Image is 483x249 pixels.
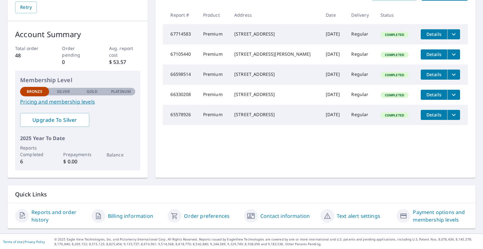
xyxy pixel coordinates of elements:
p: 6 [20,158,49,165]
p: Bronze [27,89,42,94]
div: [STREET_ADDRESS][PERSON_NAME] [234,51,316,57]
th: Date [321,6,346,24]
a: Billing information [108,212,153,220]
td: Regular [346,105,375,125]
td: Premium [198,44,229,65]
button: detailsBtn-67714583 [421,29,447,39]
p: © 2025 Eagle View Technologies, Inc. and Pictometry International Corp. All Rights Reserved. Repo... [54,237,480,246]
td: 65578926 [163,105,198,125]
th: Address [229,6,321,24]
a: Text alert settings [337,212,380,220]
span: Details [425,71,443,77]
span: Upgrade To Silver [25,116,84,123]
div: [STREET_ADDRESS] [234,111,316,118]
td: [DATE] [321,44,346,65]
button: detailsBtn-66598514 [421,70,447,80]
p: Gold [87,89,97,94]
th: Status [375,6,416,24]
td: [DATE] [321,105,346,125]
td: Premium [198,85,229,105]
a: Contact information [260,212,310,220]
th: Delivery [346,6,375,24]
a: Upgrade To Silver [20,113,89,127]
div: [STREET_ADDRESS] [234,31,316,37]
span: Details [425,92,443,98]
button: filesDropdownBtn-67105440 [447,49,460,59]
td: Premium [198,24,229,44]
td: 67714583 [163,24,198,44]
td: [DATE] [321,24,346,44]
td: [DATE] [321,85,346,105]
th: Product [198,6,229,24]
td: 66330208 [163,85,198,105]
td: Premium [198,65,229,85]
p: Silver [57,89,70,94]
span: Completed [381,93,408,97]
p: Platinum [111,89,131,94]
p: Order pending [62,45,93,58]
a: Terms of Use [3,240,23,244]
a: Privacy Policy [25,240,45,244]
p: | [3,240,45,244]
span: Completed [381,73,408,77]
td: Premium [198,105,229,125]
p: Total order [15,45,47,52]
th: Report # [163,6,198,24]
td: [DATE] [321,65,346,85]
td: Regular [346,24,375,44]
p: $ 53.57 [109,58,141,66]
td: 67105440 [163,44,198,65]
span: Details [425,51,443,57]
span: Details [425,31,443,37]
td: 66598514 [163,65,198,85]
div: [STREET_ADDRESS] [234,71,316,77]
span: Completed [381,113,408,117]
p: Quick Links [15,190,468,198]
p: 0 [62,58,93,66]
span: Retry [20,3,32,11]
span: Completed [381,32,408,37]
div: [STREET_ADDRESS] [234,91,316,98]
button: filesDropdownBtn-65578926 [447,110,460,120]
a: Payment options and membership levels [413,208,468,224]
p: Account Summary [15,29,140,40]
a: Pricing and membership levels [20,98,135,105]
p: Avg. report cost [109,45,141,58]
button: filesDropdownBtn-67714583 [447,29,460,39]
p: 48 [15,52,47,59]
p: Balance [107,151,136,158]
span: Details [425,112,443,118]
td: Regular [346,85,375,105]
p: Reports Completed [20,144,49,158]
td: Regular [346,65,375,85]
a: Order preferences [184,212,230,220]
p: Membership Level [20,76,135,84]
button: filesDropdownBtn-66330208 [447,90,460,100]
p: Prepayments [63,151,92,158]
button: filesDropdownBtn-66598514 [447,70,460,80]
p: $ 0.00 [63,158,92,165]
button: detailsBtn-67105440 [421,49,447,59]
td: Regular [346,44,375,65]
button: Retry [15,2,37,13]
button: detailsBtn-65578926 [421,110,447,120]
p: 2025 Year To Date [20,134,135,142]
span: Completed [381,53,408,57]
button: detailsBtn-66330208 [421,90,447,100]
a: Reports and order history [31,208,86,224]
